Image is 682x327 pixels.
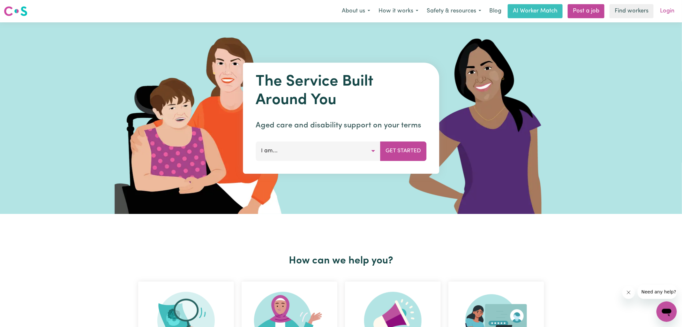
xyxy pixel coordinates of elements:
[568,4,604,18] a: Post a job
[610,4,654,18] a: Find workers
[380,141,426,161] button: Get Started
[256,120,426,131] p: Aged care and disability support on your terms
[4,5,27,17] img: Careseekers logo
[485,4,505,18] a: Blog
[134,255,548,267] h2: How can we help you?
[423,4,485,18] button: Safety & resources
[508,4,563,18] a: AI Worker Match
[656,4,678,18] a: Login
[256,73,426,110] h1: The Service Built Around You
[374,4,423,18] button: How it works
[338,4,374,18] button: About us
[4,4,27,19] a: Careseekers logo
[656,301,677,322] iframe: Button to launch messaging window
[256,141,380,161] button: I am...
[622,286,635,299] iframe: Close message
[638,285,677,299] iframe: Message from company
